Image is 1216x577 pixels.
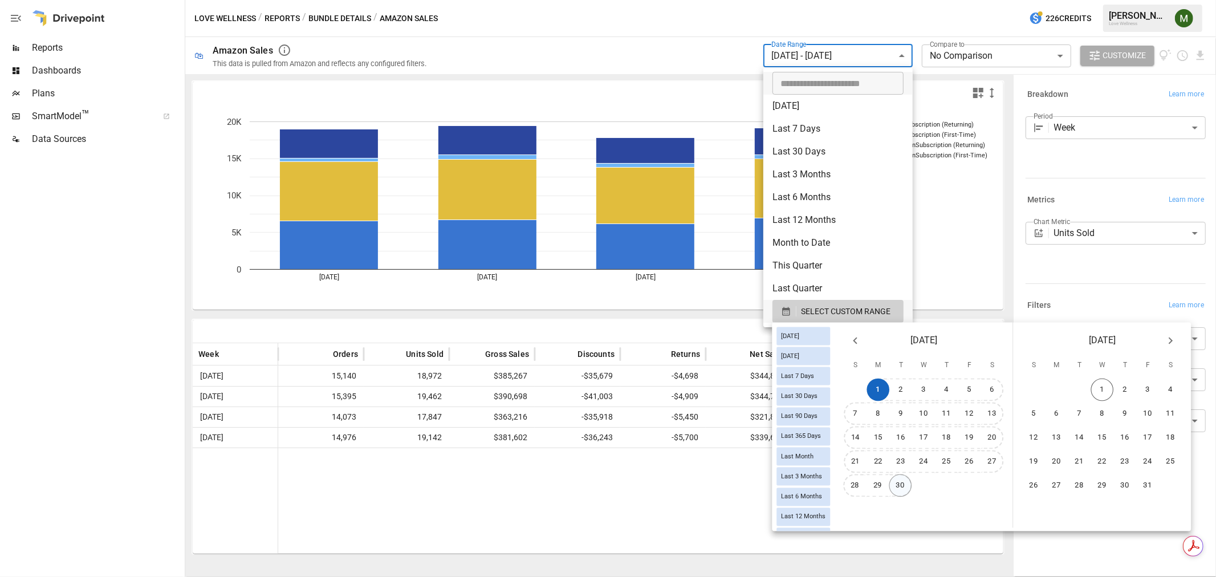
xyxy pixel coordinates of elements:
li: Month to Date [763,231,913,254]
div: Last 3 Months [776,468,830,486]
span: Saturday [1160,355,1181,377]
button: 16 [890,426,913,449]
span: SELECT CUSTOM RANGE [801,304,890,319]
button: 19 [958,426,981,449]
button: 17 [1137,426,1160,449]
li: This Quarter [763,254,913,277]
button: 29 [1091,474,1114,497]
button: SELECT CUSTOM RANGE [772,300,904,323]
button: 15 [1091,426,1114,449]
span: Wednesday [913,355,934,377]
button: 29 [867,474,889,497]
button: 17 [913,426,936,449]
button: 3 [913,379,936,401]
span: Friday [959,355,979,377]
div: Last 6 Months [776,487,830,506]
button: 6 [981,379,1004,401]
span: Last 3 Months [776,473,827,480]
li: Last 7 Days [763,117,913,140]
button: 12 [958,403,981,425]
li: Last 12 Months [763,209,913,231]
span: Last Month [776,453,818,460]
span: [DATE] [1089,333,1116,349]
button: 25 [1160,450,1182,473]
span: Friday [1137,355,1158,377]
button: 5 [1023,403,1046,425]
div: Last 90 Days [776,407,830,425]
button: 8 [1091,403,1114,425]
button: 9 [1114,403,1137,425]
span: Last 365 Days [776,433,825,440]
div: Last Year [776,527,830,546]
div: [DATE] [776,347,830,365]
button: 20 [981,426,1004,449]
li: Last 6 Months [763,186,913,209]
button: 24 [1137,450,1160,473]
li: Last Quarter [763,277,913,300]
span: Last 6 Months [776,493,827,501]
button: 28 [844,474,867,497]
button: 13 [981,403,1004,425]
button: 11 [936,403,958,425]
button: 30 [1114,474,1137,497]
button: Next month [1159,330,1182,352]
button: 18 [1160,426,1182,449]
span: Wednesday [1092,355,1112,377]
button: 28 [1068,474,1091,497]
button: 21 [1068,450,1091,473]
button: 25 [936,450,958,473]
button: 4 [1160,379,1182,401]
span: [DATE] [776,352,804,360]
span: Monday [868,355,888,377]
div: Last 30 Days [776,387,830,405]
button: 10 [913,403,936,425]
div: [DATE] [776,327,830,346]
span: Monday [1046,355,1067,377]
button: 22 [1091,450,1114,473]
button: 1 [1091,379,1114,401]
button: 4 [936,379,958,401]
span: Saturday [982,355,1002,377]
button: 26 [958,450,981,473]
button: 23 [890,450,913,473]
button: 23 [1114,450,1137,473]
button: 16 [1114,426,1137,449]
button: 9 [890,403,913,425]
button: 10 [1137,403,1160,425]
span: Last 12 Months [776,513,830,521]
button: 27 [981,450,1004,473]
button: 22 [867,450,890,473]
button: 3 [1137,379,1160,401]
button: 6 [1046,403,1068,425]
button: 2 [890,379,913,401]
div: Last 365 Days [776,427,830,445]
button: 5 [958,379,981,401]
button: 11 [1160,403,1182,425]
span: Last 30 Days [776,393,822,400]
button: 7 [1068,403,1091,425]
li: Last 3 Months [763,163,913,186]
span: Tuesday [890,355,911,377]
button: Previous month [844,330,867,352]
span: Thursday [1115,355,1135,377]
li: Last 30 Days [763,140,913,163]
button: 2 [1114,379,1137,401]
div: Last Month [776,448,830,466]
button: 31 [1137,474,1160,497]
button: 15 [867,426,890,449]
button: 13 [1046,426,1068,449]
button: 26 [1023,474,1046,497]
button: 14 [844,426,867,449]
button: 14 [1068,426,1091,449]
span: Sunday [845,355,865,377]
button: 27 [1046,474,1068,497]
button: 20 [1046,450,1068,473]
span: [DATE] [776,332,804,340]
div: Last 7 Days [776,367,830,385]
div: Last 12 Months [776,507,830,526]
button: 18 [936,426,958,449]
button: 12 [1023,426,1046,449]
button: 8 [867,403,890,425]
button: 1 [867,379,890,401]
li: [DATE] [763,95,913,117]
